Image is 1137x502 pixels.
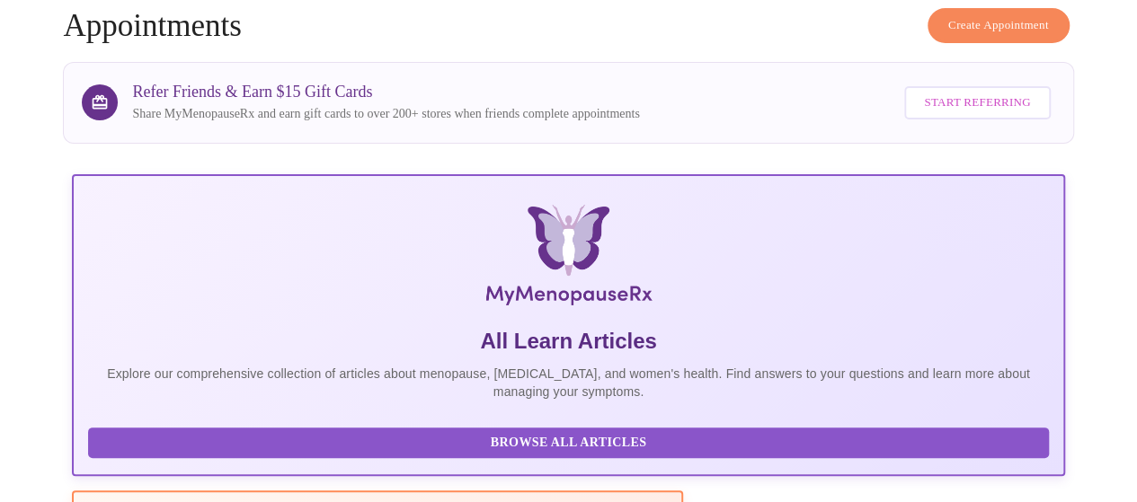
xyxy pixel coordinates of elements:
[237,205,899,313] img: MyMenopauseRx Logo
[132,83,639,101] h3: Refer Friends & Earn $15 Gift Cards
[88,327,1048,356] h5: All Learn Articles
[88,365,1048,401] p: Explore our comprehensive collection of articles about menopause, [MEDICAL_DATA], and women's hea...
[88,434,1053,449] a: Browse All Articles
[948,15,1049,36] span: Create Appointment
[900,77,1054,128] a: Start Referring
[63,8,1073,44] h4: Appointments
[106,432,1030,454] span: Browse All Articles
[904,86,1050,119] button: Start Referring
[132,105,639,123] p: Share MyMenopauseRx and earn gift cards to over 200+ stores when friends complete appointments
[928,8,1070,43] button: Create Appointment
[924,92,1030,113] span: Start Referring
[88,427,1048,459] button: Browse All Articles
